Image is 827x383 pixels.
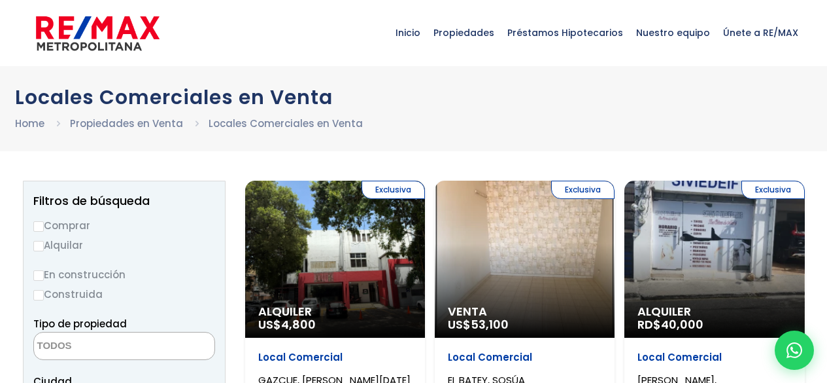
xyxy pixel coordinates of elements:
h2: Filtros de búsqueda [33,194,215,208]
p: Local Comercial [258,351,412,364]
span: Alquiler [637,305,791,318]
span: Préstamos Hipotecarios [501,13,630,52]
span: Exclusiva [551,181,615,199]
span: Únete a RE/MAX [717,13,805,52]
span: Nuestro equipo [630,13,717,52]
label: Alquilar [33,237,215,253]
span: Inicio [389,13,427,52]
input: En construcción [33,270,44,281]
span: 40,000 [661,316,703,333]
input: Alquilar [33,241,44,251]
li: Locales Comerciales en Venta [209,115,363,132]
span: Venta [448,305,601,318]
input: Construida [33,290,44,301]
span: Alquiler [258,305,412,318]
span: RD$ [637,316,703,333]
span: US$ [448,316,509,333]
span: Tipo de propiedad [33,317,127,331]
p: Local Comercial [637,351,791,364]
label: Comprar [33,217,215,234]
p: Local Comercial [448,351,601,364]
span: Exclusiva [741,181,805,199]
a: Propiedades en Venta [70,117,183,130]
textarea: Search [34,333,161,361]
span: 4,800 [281,316,316,333]
span: US$ [258,316,316,333]
label: Construida [33,286,215,302]
label: En construcción [33,266,215,283]
span: Exclusiva [362,181,425,199]
img: remax-metropolitana-logo [36,14,160,53]
span: Propiedades [427,13,501,52]
input: Comprar [33,221,44,232]
h1: Locales Comerciales en Venta [15,86,813,109]
a: Home [15,117,44,130]
span: 53,100 [471,316,509,333]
